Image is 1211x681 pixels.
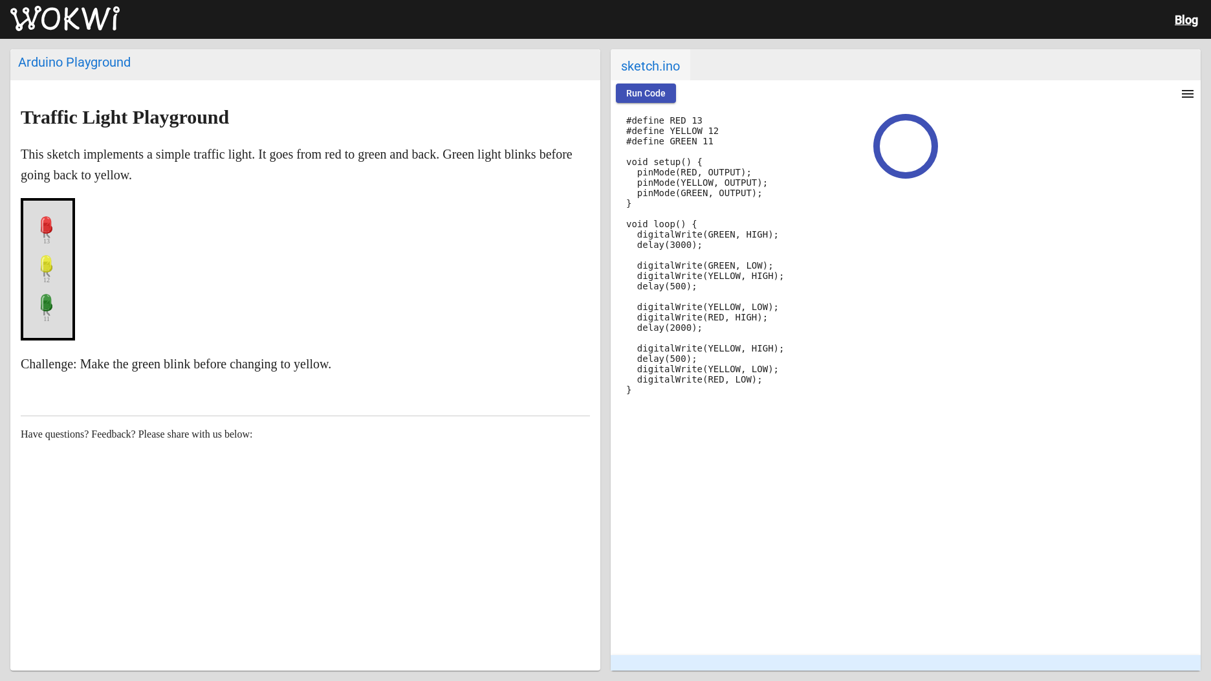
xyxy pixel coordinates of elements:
mat-icon: menu [1180,86,1195,102]
h1: Traffic Light Playground [21,107,590,128]
button: Run Code [616,84,676,103]
div: Arduino Playground [18,54,593,70]
p: Challenge: Make the green blink before changing to yellow. [21,353,590,374]
span: sketch.ino [611,49,690,80]
p: This sketch implements a simple traffic light. It goes from red to green and back. Green light bl... [21,144,590,185]
img: Wokwi [10,6,120,32]
code: #define RED 13 #define YELLOW 12 #define GREEN 11 void setup() { pinMode(RED, OUTPUT); pinMode(YE... [626,115,784,395]
span: Run Code [626,88,666,98]
a: Blog [1175,13,1198,27]
span: Have questions? Feedback? Please share with us below: [21,429,253,440]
